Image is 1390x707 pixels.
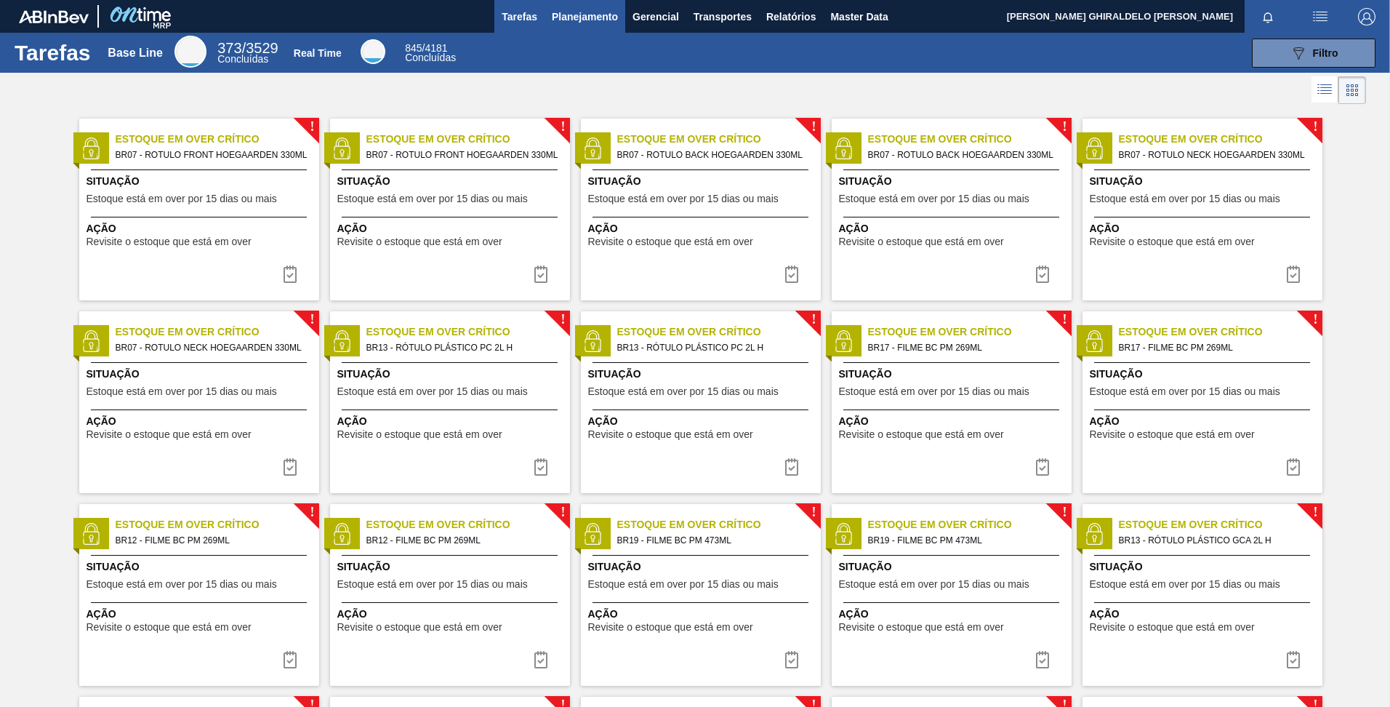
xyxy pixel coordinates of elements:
[1276,452,1311,482] button: icon-task complete
[1062,507,1066,518] span: !
[337,622,502,633] span: Revisite o estoque que está em over
[1090,607,1319,622] span: Ação
[87,174,316,189] span: Situação
[337,607,566,622] span: Ação
[331,523,353,545] img: status
[337,414,566,429] span: Ação
[839,622,1004,633] span: Revisite o estoque que está em over
[1313,507,1317,518] span: !
[1090,193,1280,204] span: Estoque está em over por 15 dias ou mais
[116,147,308,163] span: BR07 - ROTULO FRONT HOEGAARDEN 330ML
[588,236,753,247] span: Revisite o estoque que está em over
[552,8,618,25] span: Planejamento
[582,330,603,352] img: status
[561,314,565,325] span: !
[868,147,1060,163] span: BR07 - ROTULO BACK HOEGAARDEN 330ML
[337,236,502,247] span: Revisite o estoque que está em over
[87,367,316,382] span: Situação
[1025,645,1060,674] div: Completar tarefa: 29796163
[310,314,314,325] span: !
[839,367,1068,382] span: Situação
[310,507,314,518] span: !
[87,429,252,440] span: Revisite o estoque que está em over
[617,324,821,340] span: Estoque em Over Crítico
[1034,458,1051,476] img: icon-task complete
[1276,260,1311,289] div: Completar tarefa: 29796159
[832,330,854,352] img: status
[1090,429,1255,440] span: Revisite o estoque que está em over
[281,458,299,476] img: icon-task complete
[1090,221,1319,236] span: Ação
[868,532,1060,548] span: BR19 - FILME BC PM 473ML
[80,137,102,159] img: status
[87,414,316,429] span: Ação
[783,265,800,283] img: icon-task complete
[337,429,502,440] span: Revisite o estoque que está em over
[1313,47,1338,59] span: Filtro
[174,36,206,68] div: Base Line
[273,260,308,289] div: Completar tarefa: 29796157
[19,10,89,23] img: TNhmsLtSVTkK8tSr43FrP2fwEKptu5GPRR3wAAAABJRU5ErkJggg==
[15,44,91,61] h1: Tarefas
[1358,8,1375,25] img: Logout
[217,53,268,65] span: Concluídas
[766,8,816,25] span: Relatórios
[1285,458,1302,476] img: icon-task complete
[617,340,809,356] span: BR13 - RÓTULO PLÁSTICO PC 2L H
[366,132,570,147] span: Estoque em Over Crítico
[87,236,252,247] span: Revisite o estoque que está em over
[273,645,308,674] button: icon-task complete
[1083,137,1105,159] img: status
[80,330,102,352] img: status
[532,651,550,668] img: icon-task complete
[1062,314,1066,325] span: !
[1276,452,1311,482] div: Completar tarefa: 29796161
[1313,314,1317,325] span: !
[1025,452,1060,482] div: Completar tarefa: 29796161
[588,386,779,397] span: Estoque está em over por 15 dias ou mais
[1083,330,1105,352] img: status
[1338,76,1366,104] div: Visão em Cards
[588,221,817,236] span: Ação
[366,147,558,163] span: BR07 - ROTULO FRONT HOEGAARDEN 330ML
[588,193,779,204] span: Estoque está em over por 15 dias ou mais
[582,523,603,545] img: status
[839,236,1004,247] span: Revisite o estoque que está em over
[217,40,241,56] span: 373
[839,193,1029,204] span: Estoque está em over por 15 dias ou mais
[294,47,342,59] div: Real Time
[337,386,528,397] span: Estoque está em over por 15 dias ou mais
[1090,622,1255,633] span: Revisite o estoque que está em over
[217,42,278,64] div: Base Line
[281,651,299,668] img: icon-task complete
[1090,174,1319,189] span: Situação
[1276,645,1311,674] button: icon-task complete
[87,622,252,633] span: Revisite o estoque que está em over
[361,39,385,64] div: Real Time
[337,579,528,590] span: Estoque está em over por 15 dias ou mais
[1311,76,1338,104] div: Visão em Lista
[1119,340,1311,356] span: BR17 - FILME BC PM 269ML
[116,532,308,548] span: BR12 - FILME BC PM 269ML
[839,386,1029,397] span: Estoque está em over por 15 dias ou mais
[108,47,163,60] div: Base Line
[561,121,565,132] span: !
[337,193,528,204] span: Estoque está em over por 15 dias ou mais
[839,607,1068,622] span: Ação
[523,452,558,482] button: icon-task complete
[281,265,299,283] img: icon-task complete
[694,8,752,25] span: Transportes
[405,52,456,63] span: Concluídas
[87,221,316,236] span: Ação
[1034,651,1051,668] img: icon-task complete
[588,414,817,429] span: Ação
[1090,579,1280,590] span: Estoque está em over por 15 dias ou mais
[87,579,277,590] span: Estoque está em over por 15 dias ou mais
[1313,121,1317,132] span: !
[1034,265,1051,283] img: icon-task complete
[1025,645,1060,674] button: icon-task complete
[617,532,809,548] span: BR19 - FILME BC PM 473ML
[588,559,817,575] span: Situação
[87,193,277,204] span: Estoque está em over por 15 dias ou mais
[1285,651,1302,668] img: icon-task complete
